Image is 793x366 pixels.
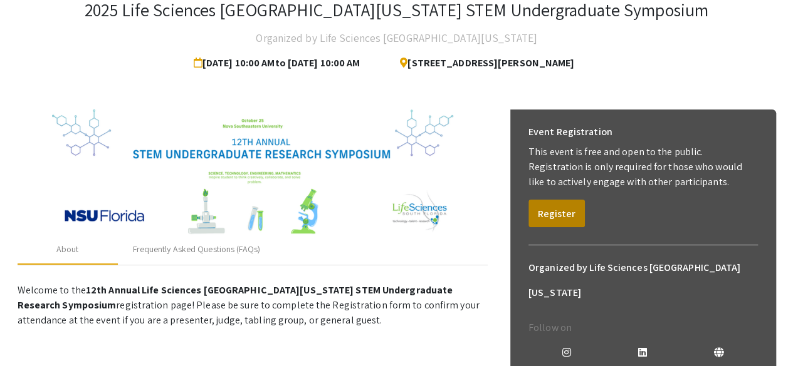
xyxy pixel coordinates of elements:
[56,243,79,256] div: About
[528,119,612,145] h6: Event Registration
[528,200,585,227] button: Register
[256,26,537,51] h4: Organized by Life Sciences [GEOGRAPHIC_DATA][US_STATE]
[18,283,488,328] p: Welcome to the registration page! Please be sure to complete the Registration form to confirm you...
[9,310,53,357] iframe: Chat
[528,320,758,335] p: Follow on
[18,283,453,312] strong: 12th Annual Life Sciences [GEOGRAPHIC_DATA][US_STATE] STEM Undergraduate Research Symposium
[194,51,365,76] span: [DATE] 10:00 AM to [DATE] 10:00 AM
[390,51,574,76] span: [STREET_ADDRESS][PERSON_NAME]
[528,255,758,305] h6: Organized by Life Sciences [GEOGRAPHIC_DATA][US_STATE]
[133,243,260,256] div: Frequently Asked Questions (FAQs)
[52,109,453,235] img: 32153a09-f8cb-4114-bf27-cfb6bc84fc69.png
[528,145,758,190] p: This event is free and open to the public. Registration is only required for those who would like...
